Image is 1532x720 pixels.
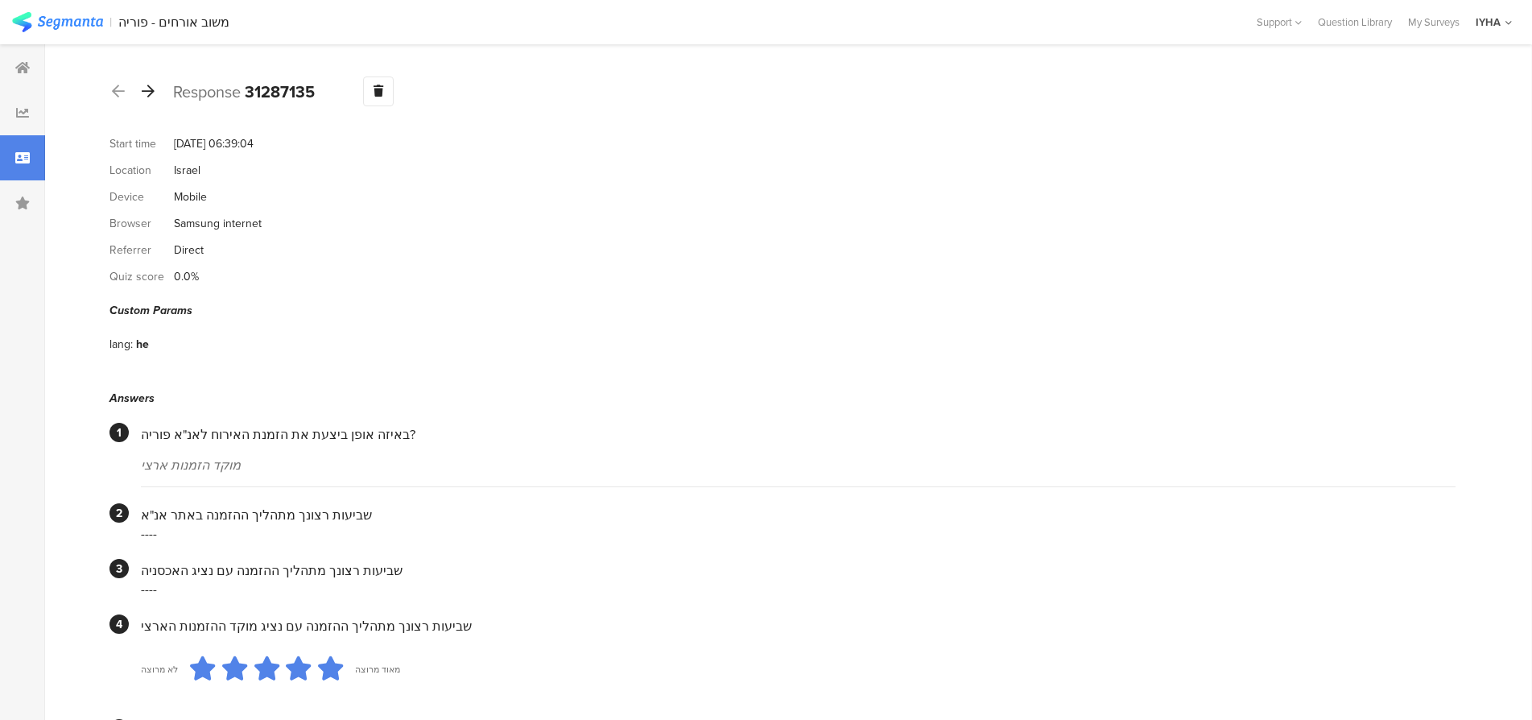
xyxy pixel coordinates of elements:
[174,135,254,152] div: [DATE] 06:39:04
[174,242,204,259] div: Direct
[173,80,241,104] span: Response
[141,580,1456,598] div: ----
[141,456,1456,474] div: מוקד הזמנות ארצי
[12,12,103,32] img: segmanta logo
[109,215,174,232] div: Browser
[109,242,174,259] div: Referrer
[109,268,174,285] div: Quiz score
[355,663,400,676] div: מאוד מרוצה
[141,663,178,676] div: לא מרוצה
[141,506,1456,524] div: שביעות רצונך מתהליך ההזמנה באתר אנ"א
[109,302,1456,319] div: Custom Params
[174,188,207,205] div: Mobile
[141,617,1456,635] div: שביעות רצונך מתהליך ההזמנה עם נציג מוקד ההזמנות הארצי
[1476,14,1501,30] div: IYHA
[1310,14,1400,30] a: Question Library
[109,423,129,442] div: 1
[109,390,1456,407] div: Answers
[118,14,229,30] div: משוב אורחים - פוריה
[136,336,149,353] div: he
[141,561,1456,580] div: שביעות רצונך מתהליך ההזמנה עם נציג האכסניה
[245,80,315,104] b: 31287135
[1257,10,1302,35] div: Support
[174,268,199,285] div: 0.0%
[1400,14,1468,30] a: My Surveys
[109,336,136,353] div: lang:
[109,503,129,523] div: 2
[109,13,112,31] div: |
[109,559,129,578] div: 3
[141,524,1456,543] div: ----
[109,614,129,634] div: 4
[109,135,174,152] div: Start time
[174,215,262,232] div: Samsung internet
[174,162,200,179] div: Israel
[109,188,174,205] div: Device
[141,425,1456,444] div: באיזה אופן ביצעת את הזמנת האירוח לאנ"א פוריה?
[109,162,174,179] div: Location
